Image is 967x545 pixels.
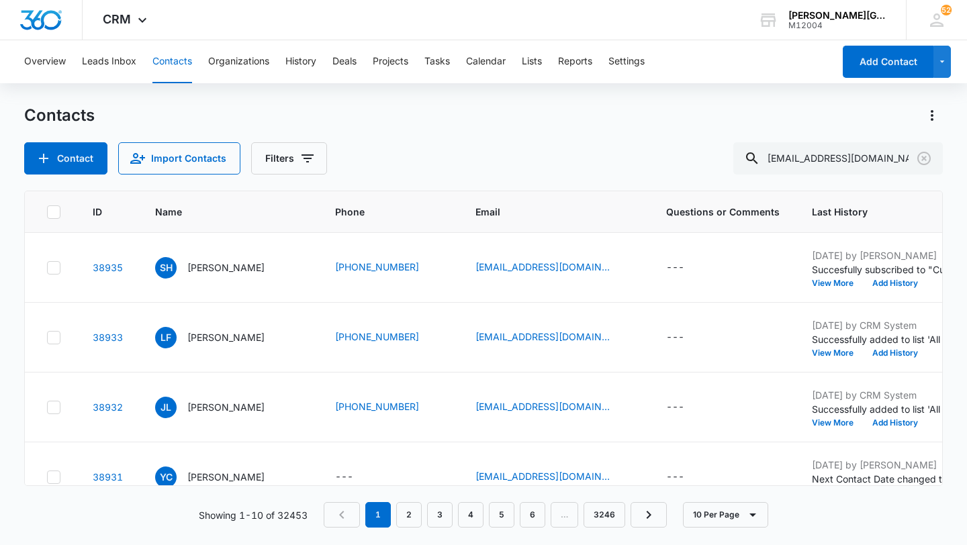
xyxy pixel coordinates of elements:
div: --- [666,260,684,276]
a: [PHONE_NUMBER] [335,330,419,344]
span: Questions or Comments [666,205,780,219]
button: Add Contact [24,142,107,175]
button: Lists [522,40,542,83]
button: Filters [251,142,327,175]
button: Deals [332,40,357,83]
span: LF [155,327,177,348]
button: Add History [863,419,927,427]
a: Navigate to contact details page for Liliana Felix [93,332,123,343]
div: Questions or Comments - - Select to Edit Field [666,330,708,346]
input: Search Contacts [733,142,943,175]
div: account name [788,10,886,21]
button: History [285,40,316,83]
button: Clear [913,148,935,169]
button: Reports [558,40,592,83]
p: [PERSON_NAME] [187,330,265,344]
a: [EMAIL_ADDRESS][DOMAIN_NAME] [475,330,610,344]
button: Projects [373,40,408,83]
div: Questions or Comments - - Select to Edit Field [666,260,708,276]
span: SH [155,257,177,279]
div: Name - Seoho Hwang - Select to Edit Field [155,257,289,279]
button: Add Contact [843,46,933,78]
div: Name - Junghee Lee - Select to Edit Field [155,397,289,418]
span: YC [155,466,177,488]
a: Page 2 [396,502,422,528]
div: --- [666,330,684,346]
button: Add History [863,279,927,287]
span: 52 [941,5,952,15]
a: Page 4 [458,502,483,528]
button: View More [812,279,863,287]
a: Page 5 [489,502,514,528]
a: Navigate to contact details page for Seoho Hwang [93,262,123,273]
nav: Pagination [324,502,667,528]
p: Showing 1-10 of 32453 [199,508,308,522]
div: --- [666,399,684,415]
p: [PERSON_NAME] [187,470,265,484]
p: [PERSON_NAME] [187,260,265,275]
h1: Contacts [24,105,95,126]
span: Phone [335,205,424,219]
a: Page 3246 [584,502,625,528]
div: Phone - 2532669726 - Select to Edit Field [335,399,443,415]
span: Last History [812,205,960,219]
a: [PHONE_NUMBER] [335,399,419,413]
div: Email - hshjm0807@gmail.com - Select to Edit Field [475,260,634,276]
span: ID [93,205,103,219]
div: Email - lefv2000@hotmail.com - Select to Edit Field [475,330,634,346]
a: [PHONE_NUMBER] [335,260,419,274]
span: JL [155,397,177,418]
p: [PERSON_NAME] [187,400,265,414]
div: --- [666,469,684,485]
button: Import Contacts [118,142,240,175]
div: Name - Liliana Felix - Select to Edit Field [155,327,289,348]
a: Next Page [631,502,667,528]
button: Contacts [152,40,192,83]
div: Phone - +12489246273 - Select to Edit Field [335,330,443,346]
button: Organizations [208,40,269,83]
a: [EMAIL_ADDRESS][DOMAIN_NAME] [475,399,610,413]
button: 10 Per Page [683,502,768,528]
div: --- [335,469,353,485]
button: Settings [608,40,645,83]
div: Email - stanlychen208@gmail.com - Select to Edit Field [475,469,634,485]
button: View More [812,419,863,427]
a: Page 6 [520,502,545,528]
button: Calendar [466,40,506,83]
span: Email [475,205,614,219]
div: Phone - 4085959196 - Select to Edit Field [335,260,443,276]
a: Page 3 [427,502,453,528]
button: Actions [921,105,943,126]
button: Overview [24,40,66,83]
button: Add History [863,349,927,357]
span: CRM [103,12,131,26]
a: Navigate to contact details page for Yu Chen [93,471,123,483]
div: account id [788,21,886,30]
button: Leads Inbox [82,40,136,83]
div: Phone - - Select to Edit Field [335,469,377,485]
div: Questions or Comments - - Select to Edit Field [666,469,708,485]
a: [EMAIL_ADDRESS][DOMAIN_NAME] [475,469,610,483]
span: Name [155,205,283,219]
button: Tasks [424,40,450,83]
div: Email - ssonnet01@gmail.com - Select to Edit Field [475,399,634,415]
em: 1 [365,502,391,528]
a: Navigate to contact details page for Junghee Lee [93,401,123,413]
a: [EMAIL_ADDRESS][DOMAIN_NAME] [475,260,610,274]
div: notifications count [941,5,952,15]
div: Questions or Comments - - Select to Edit Field [666,399,708,415]
div: Name - Yu Chen - Select to Edit Field [155,466,289,488]
button: View More [812,349,863,357]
